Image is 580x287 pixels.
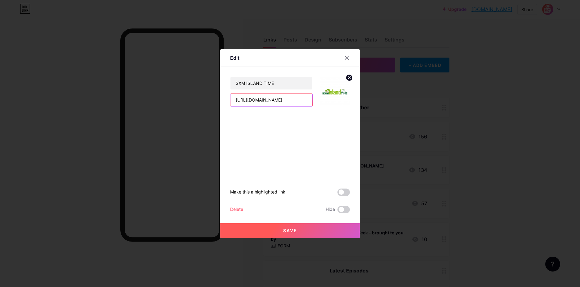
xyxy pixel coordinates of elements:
[230,77,312,89] input: Title
[320,77,350,107] img: link_thumbnail
[326,206,335,213] span: Hide
[283,228,297,233] span: Save
[230,189,285,196] div: Make this a highlighted link
[230,94,312,106] input: URL
[230,206,243,213] div: Delete
[230,54,239,62] div: Edit
[220,223,360,238] button: Save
